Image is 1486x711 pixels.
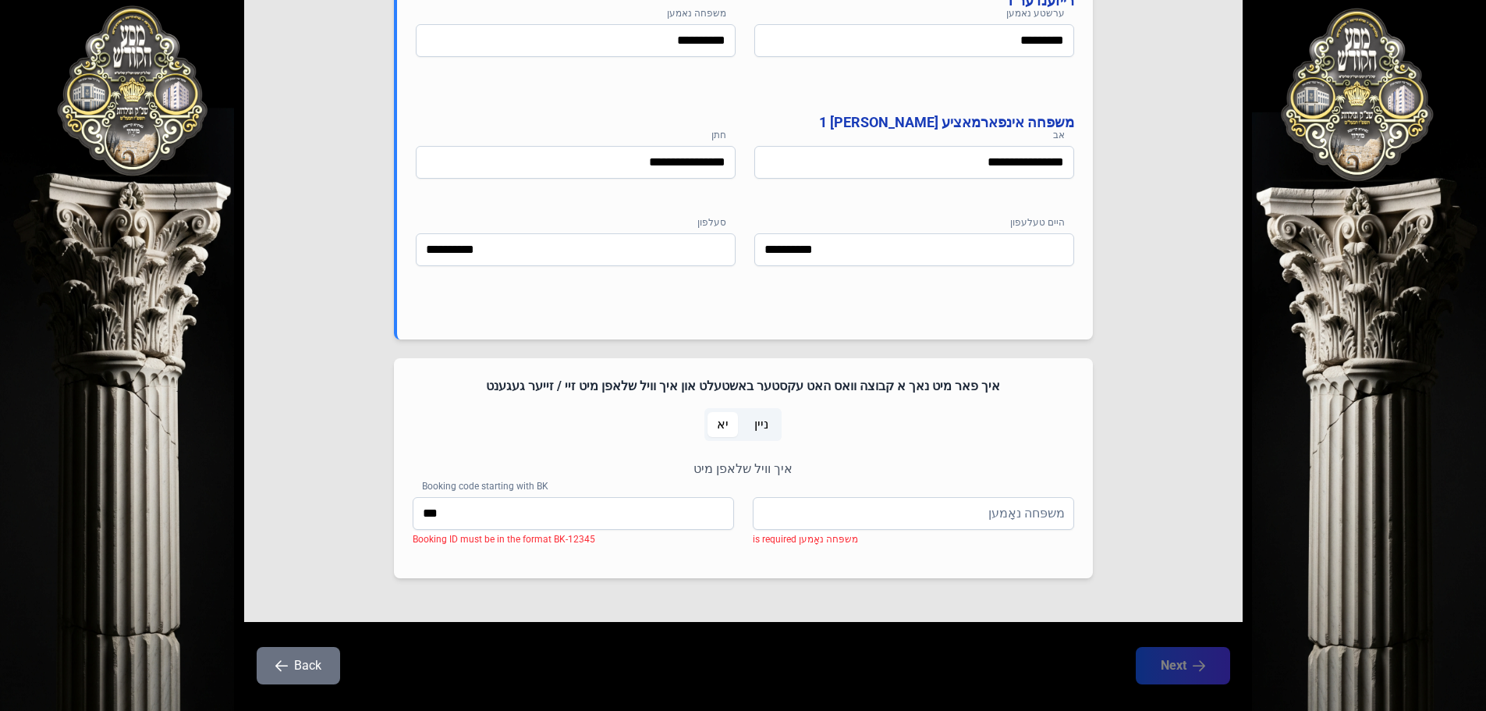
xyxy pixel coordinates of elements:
p-togglebutton: יא [704,408,742,441]
button: Next [1136,647,1230,684]
p-togglebutton: ניין [742,408,782,441]
button: Back [257,647,340,684]
span: ניין [754,415,768,434]
p: איך וויל שלאפן מיט [413,460,1074,478]
span: Booking ID must be in the format BK-12345 [413,534,595,545]
span: משפּחה נאָמען is required [753,534,858,545]
span: יא [717,415,729,434]
h4: משפחה אינפארמאציע [PERSON_NAME] 1 [416,112,1074,133]
h4: איך פאר מיט נאך א קבוצה וואס האט עקסטער באשטעלט און איך וויל שלאפן מיט זיי / זייער געגענט [413,377,1074,396]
